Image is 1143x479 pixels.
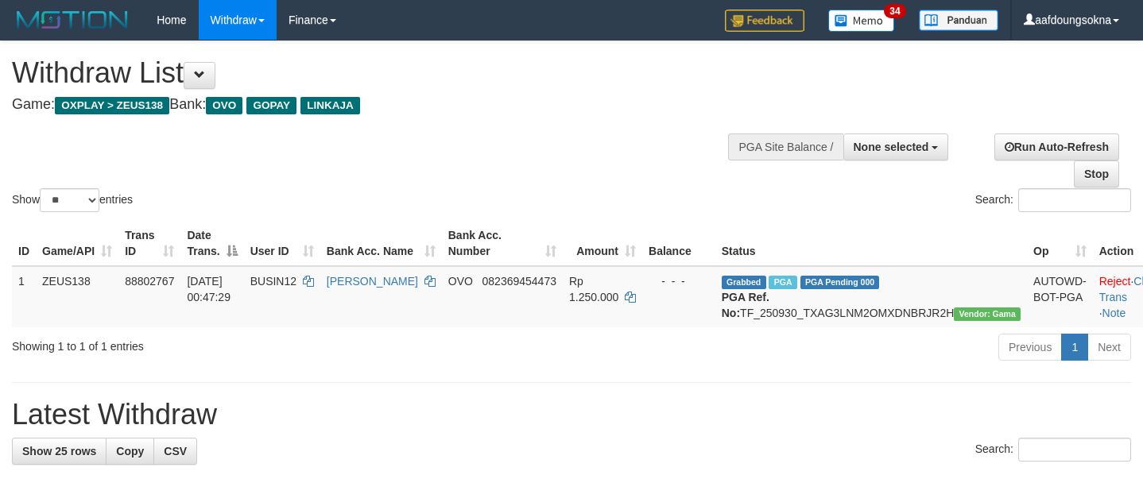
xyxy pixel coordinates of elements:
a: [PERSON_NAME] [327,275,418,288]
b: PGA Ref. No: [722,291,769,319]
span: LINKAJA [300,97,360,114]
span: None selected [854,141,929,153]
span: 88802767 [125,275,174,288]
span: Rp 1.250.000 [569,275,618,303]
span: Marked by aafsreyleap [769,276,796,289]
label: Search: [975,438,1131,462]
th: Balance [642,221,715,266]
span: CSV [164,445,187,458]
button: None selected [843,133,949,160]
th: Trans ID: activate to sort column ascending [118,221,180,266]
td: ZEUS138 [36,266,118,327]
a: Reject [1099,275,1131,288]
a: CSV [153,438,197,465]
h1: Latest Withdraw [12,399,1131,431]
span: BUSIN12 [250,275,296,288]
a: Show 25 rows [12,438,107,465]
img: panduan.png [919,10,998,31]
span: OVO [448,275,473,288]
th: Bank Acc. Name: activate to sort column ascending [320,221,442,266]
img: Button%20Memo.svg [828,10,895,32]
a: 1 [1061,334,1088,361]
img: Feedback.jpg [725,10,804,32]
select: Showentries [40,188,99,212]
td: TF_250930_TXAG3LNM2OMXDNBRJR2H [715,266,1027,327]
a: Stop [1074,160,1119,187]
span: [DATE] 00:47:29 [187,275,231,303]
div: - - - [649,273,709,289]
span: Grabbed [722,276,766,289]
div: Showing 1 to 1 of 1 entries [12,332,464,354]
td: 1 [12,266,36,327]
th: Bank Acc. Number: activate to sort column ascending [442,221,563,266]
a: Copy [106,438,154,465]
span: PGA Pending [800,276,880,289]
span: OVO [206,97,242,114]
div: PGA Site Balance / [728,133,843,160]
a: Run Auto-Refresh [994,133,1119,160]
span: 34 [884,4,905,18]
span: GOPAY [246,97,296,114]
span: Copy 082369454473 to clipboard [482,275,556,288]
th: Op: activate to sort column ascending [1027,221,1093,266]
th: Amount: activate to sort column ascending [563,221,642,266]
h4: Game: Bank: [12,97,746,113]
a: Note [1102,307,1126,319]
input: Search: [1018,188,1131,212]
th: Status [715,221,1027,266]
th: Game/API: activate to sort column ascending [36,221,118,266]
th: Date Trans.: activate to sort column descending [180,221,243,266]
label: Show entries [12,188,133,212]
input: Search: [1018,438,1131,462]
span: Copy [116,445,144,458]
span: OXPLAY > ZEUS138 [55,97,169,114]
label: Search: [975,188,1131,212]
td: AUTOWD-BOT-PGA [1027,266,1093,327]
a: Next [1087,334,1131,361]
h1: Withdraw List [12,57,746,89]
span: Show 25 rows [22,445,96,458]
th: ID [12,221,36,266]
th: User ID: activate to sort column ascending [244,221,320,266]
a: Previous [998,334,1062,361]
img: MOTION_logo.png [12,8,133,32]
span: Vendor URL: https://trx31.1velocity.biz [954,307,1021,321]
